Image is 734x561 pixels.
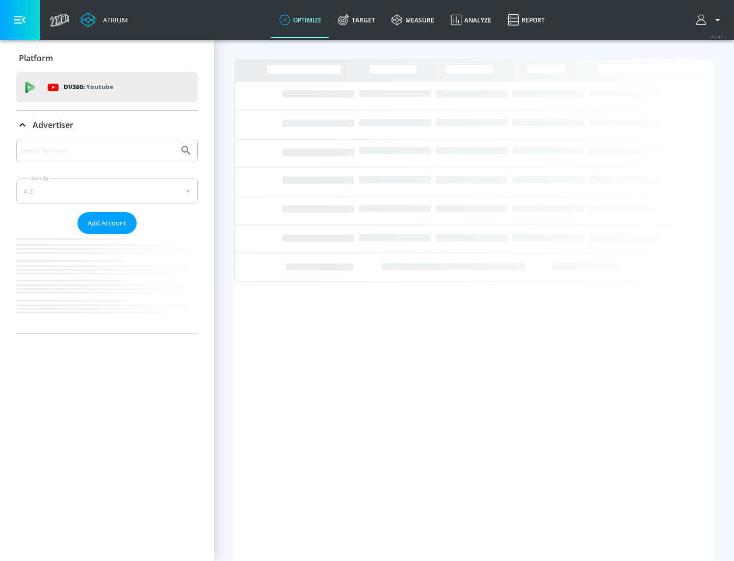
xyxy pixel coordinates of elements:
[16,178,198,204] div: A-Z
[77,212,137,234] button: Add Account
[383,2,442,38] a: measure
[29,175,51,182] label: Sort By
[86,82,113,92] p: Youtube
[16,44,198,72] div: Platform
[710,34,724,39] span: v 4.24.0
[20,144,175,157] input: Search by name
[64,82,113,93] p: DV360:
[330,2,383,38] a: Target
[81,12,128,28] a: Atrium
[442,2,500,38] a: Analyze
[33,119,73,131] p: Advertiser
[99,15,128,24] div: Atrium
[16,234,198,333] nav: list of Advertiser
[16,72,198,103] div: DV360: Youtube
[500,2,553,38] a: Report
[271,2,330,38] a: optimize
[16,139,198,333] div: Advertiser
[19,53,53,64] p: Platform
[88,217,126,229] span: Add Account
[16,111,198,139] div: Advertiser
